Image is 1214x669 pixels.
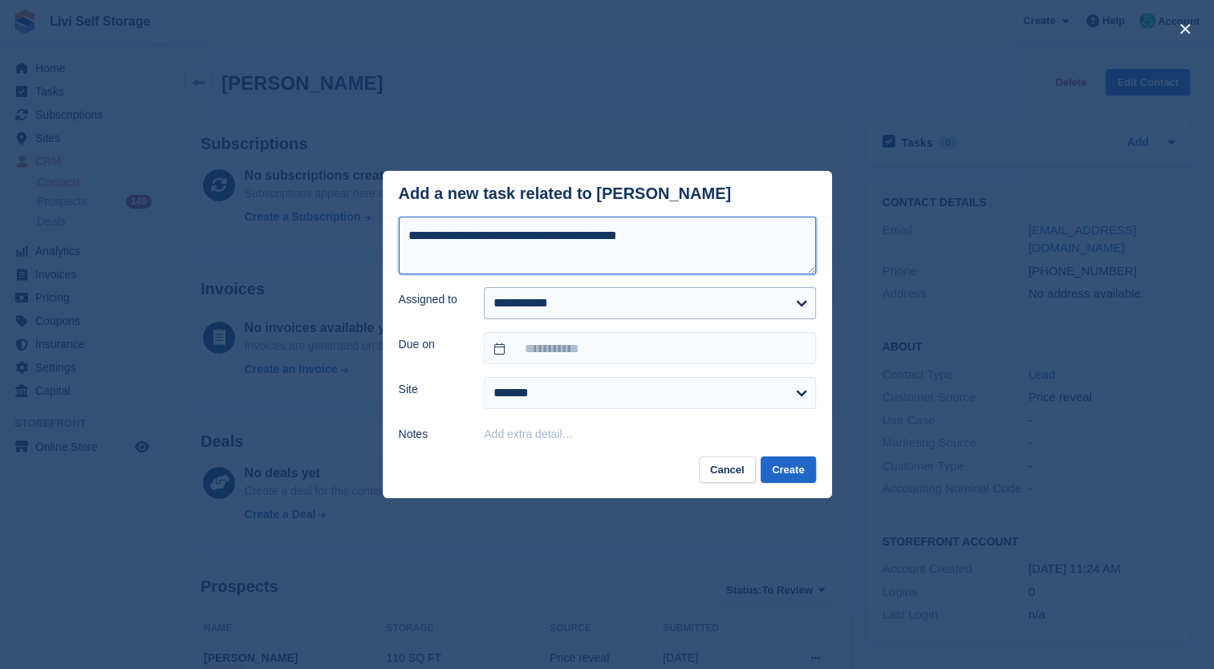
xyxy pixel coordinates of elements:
[399,426,465,443] label: Notes
[699,456,756,483] button: Cancel
[1172,16,1198,42] button: close
[484,428,573,440] button: Add extra detail…
[761,456,815,483] button: Create
[399,184,732,203] div: Add a new task related to [PERSON_NAME]
[399,291,465,308] label: Assigned to
[399,381,465,398] label: Site
[399,336,465,353] label: Due on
